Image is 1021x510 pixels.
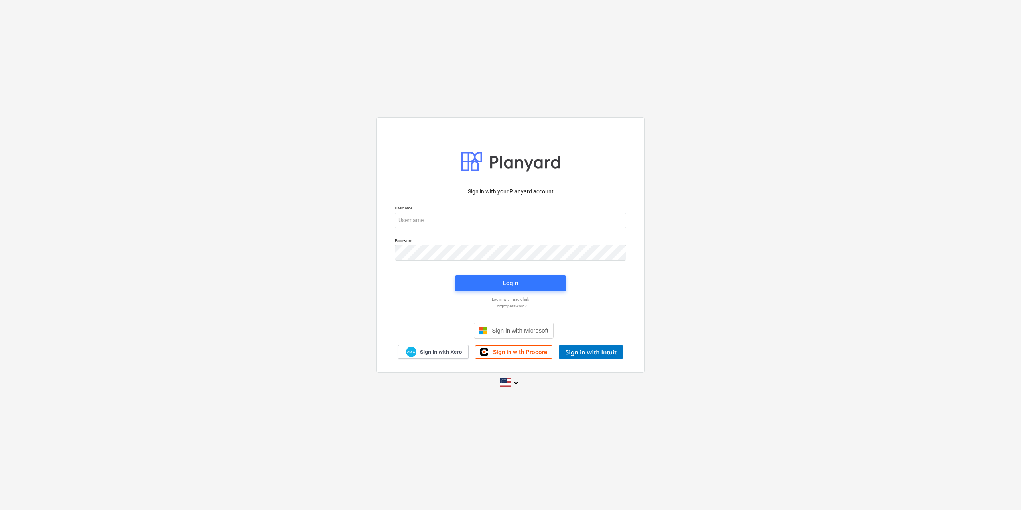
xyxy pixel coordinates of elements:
span: Sign in with Procore [493,349,547,356]
a: Forgot password? [391,303,630,309]
span: Sign in with Xero [420,349,462,356]
p: Password [395,238,626,245]
a: Sign in with Procore [475,345,552,359]
a: Sign in with Xero [398,345,469,359]
input: Username [395,213,626,228]
i: keyboard_arrow_down [511,378,521,388]
img: Xero logo [406,347,416,357]
span: Sign in with Microsoft [492,327,548,334]
a: Log in with magic link [391,297,630,302]
p: Username [395,205,626,212]
img: Microsoft logo [479,327,487,335]
button: Login [455,275,566,291]
div: Login [503,278,518,288]
p: Sign in with your Planyard account [395,187,626,196]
